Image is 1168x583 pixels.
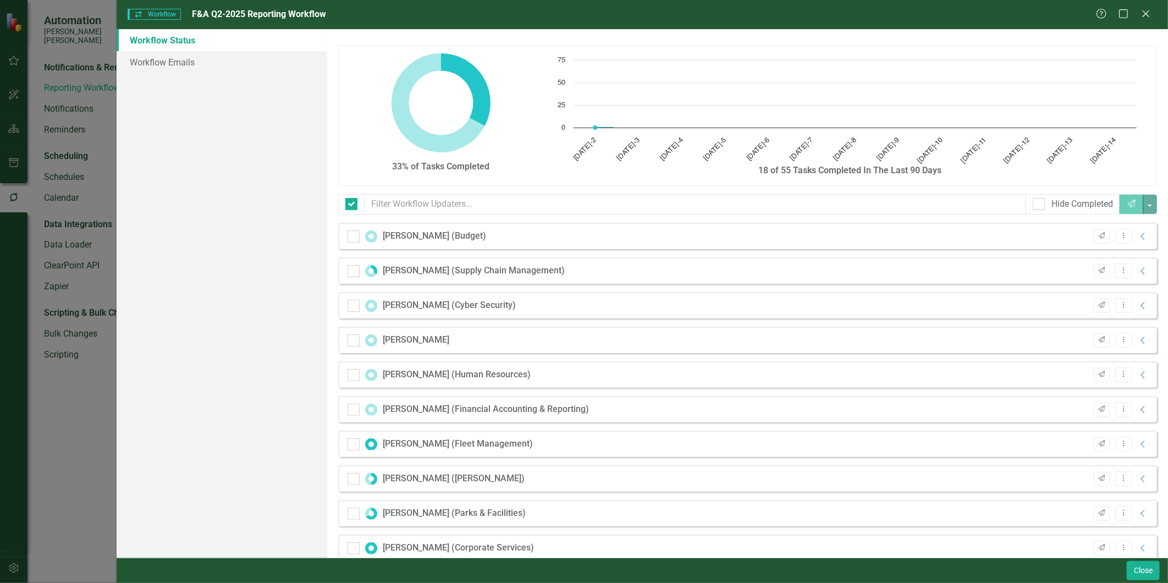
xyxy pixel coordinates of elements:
div: [PERSON_NAME] (Fleet Management) [383,438,533,450]
svg: Interactive chart [552,54,1142,164]
div: [PERSON_NAME] (Supply Chain Management) [383,265,565,277]
text: [DATE]-6 [745,136,771,162]
div: [PERSON_NAME] (Corporate Services) [383,542,534,554]
div: [PERSON_NAME] [383,334,449,346]
button: Close [1127,561,1160,580]
text: [DATE]-5 [702,136,728,162]
strong: 18 of 55 Tasks Completed In The Last 90 Days [758,165,941,175]
text: 0 [561,124,565,131]
div: [PERSON_NAME] ([PERSON_NAME]) [383,472,525,485]
div: Hide Completed [1051,198,1113,211]
a: Workflow Status [117,29,327,51]
text: [DATE]-2 [572,136,598,162]
text: [DATE]-7 [789,136,814,162]
text: [DATE]-3 [615,136,641,162]
text: [DATE]-11 [960,136,988,164]
path: Jul-2, 0. Tasks Completed. [593,125,597,130]
text: 25 [558,102,565,109]
text: [DATE]-12 [1002,136,1031,165]
div: Chart. Highcharts interactive chart. [552,54,1148,164]
text: [DATE]-8 [832,136,858,162]
a: Workflow Emails [117,51,327,73]
span: F&A Q2-2025 Reporting Workflow [192,9,326,19]
text: [DATE]-13 [1046,136,1075,165]
text: 50 [558,79,565,86]
strong: 33% of Tasks Completed [392,161,489,172]
input: Filter Workflow Updaters... [364,194,1026,215]
div: [PERSON_NAME] (Budget) [383,230,486,243]
div: [PERSON_NAME] (Parks & Facilities) [383,507,526,520]
text: 75 [558,57,565,64]
text: [DATE]-14 [1089,136,1117,165]
text: [DATE]-4 [659,136,685,162]
text: [DATE]-9 [875,136,901,162]
div: [PERSON_NAME] (Financial Accounting & Reporting) [383,403,589,416]
div: [PERSON_NAME] (Cyber Security) [383,299,516,312]
div: [PERSON_NAME] (Human Resources) [383,369,531,381]
span: Workflow [128,9,180,20]
text: [DATE]-10 [916,136,944,165]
